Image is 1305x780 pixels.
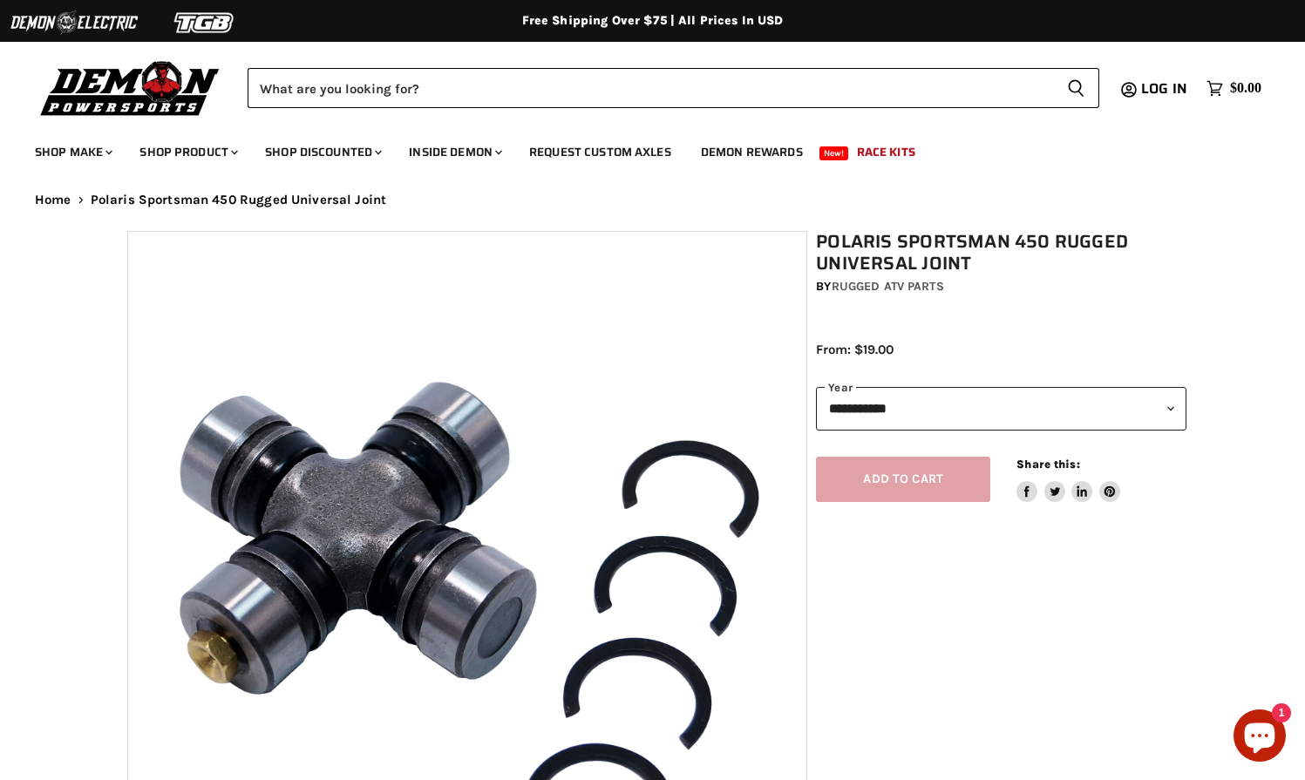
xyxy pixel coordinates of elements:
span: From: $19.00 [816,342,894,357]
a: Inside Demon [396,134,513,170]
button: Search [1053,68,1099,108]
img: TGB Logo 2 [139,6,270,39]
a: Rugged ATV Parts [832,279,944,294]
a: Home [35,193,71,207]
a: Shop Discounted [252,134,392,170]
span: $0.00 [1230,80,1261,97]
div: by [816,277,1186,296]
a: Request Custom Axles [516,134,684,170]
a: Log in [1133,81,1198,97]
a: $0.00 [1198,76,1270,101]
inbox-online-store-chat: Shopify online store chat [1228,709,1291,766]
img: Demon Electric Logo 2 [9,6,139,39]
span: Share this: [1016,458,1079,471]
span: New! [819,146,849,160]
a: Shop Make [22,134,123,170]
a: Shop Product [126,134,248,170]
span: Log in [1141,78,1187,99]
ul: Main menu [22,127,1257,170]
a: Race Kits [844,134,928,170]
span: Polaris Sportsman 450 Rugged Universal Joint [91,193,387,207]
form: Product [248,68,1099,108]
input: Search [248,68,1053,108]
h1: Polaris Sportsman 450 Rugged Universal Joint [816,231,1186,275]
aside: Share this: [1016,457,1120,503]
img: Demon Powersports [35,57,226,119]
select: year [816,387,1186,430]
a: Demon Rewards [688,134,816,170]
